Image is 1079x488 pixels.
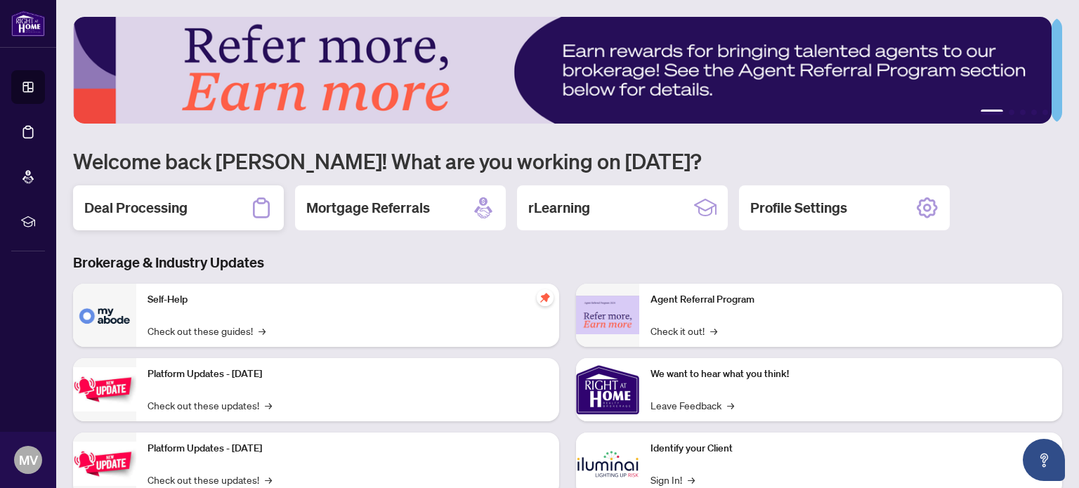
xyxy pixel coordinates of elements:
[710,323,717,338] span: →
[650,367,1051,382] p: We want to hear what you think!
[148,292,548,308] p: Self-Help
[259,323,266,338] span: →
[306,198,430,218] h2: Mortgage Referrals
[727,397,734,413] span: →
[981,110,1003,115] button: 1
[528,198,590,218] h2: rLearning
[73,253,1062,272] h3: Brokerage & Industry Updates
[265,472,272,487] span: →
[1023,439,1065,481] button: Open asap
[73,147,1062,174] h1: Welcome back [PERSON_NAME]! What are you working on [DATE]?
[84,198,188,218] h2: Deal Processing
[148,323,266,338] a: Check out these guides!→
[73,367,136,411] img: Platform Updates - July 21, 2025
[1042,110,1048,115] button: 5
[750,198,847,218] h2: Profile Settings
[148,441,548,456] p: Platform Updates - [DATE]
[688,472,695,487] span: →
[1020,110,1026,115] button: 3
[576,296,639,334] img: Agent Referral Program
[1031,110,1037,115] button: 4
[19,450,38,470] span: MV
[576,358,639,421] img: We want to hear what you think!
[73,284,136,347] img: Self-Help
[148,367,548,382] p: Platform Updates - [DATE]
[650,292,1051,308] p: Agent Referral Program
[11,11,45,37] img: logo
[148,397,272,413] a: Check out these updates!→
[73,442,136,486] img: Platform Updates - July 8, 2025
[650,441,1051,456] p: Identify your Client
[73,17,1052,124] img: Slide 0
[1009,110,1014,115] button: 2
[650,397,734,413] a: Leave Feedback→
[650,323,717,338] a: Check it out!→
[650,472,695,487] a: Sign In!→
[537,289,554,306] span: pushpin
[265,397,272,413] span: →
[148,472,272,487] a: Check out these updates!→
